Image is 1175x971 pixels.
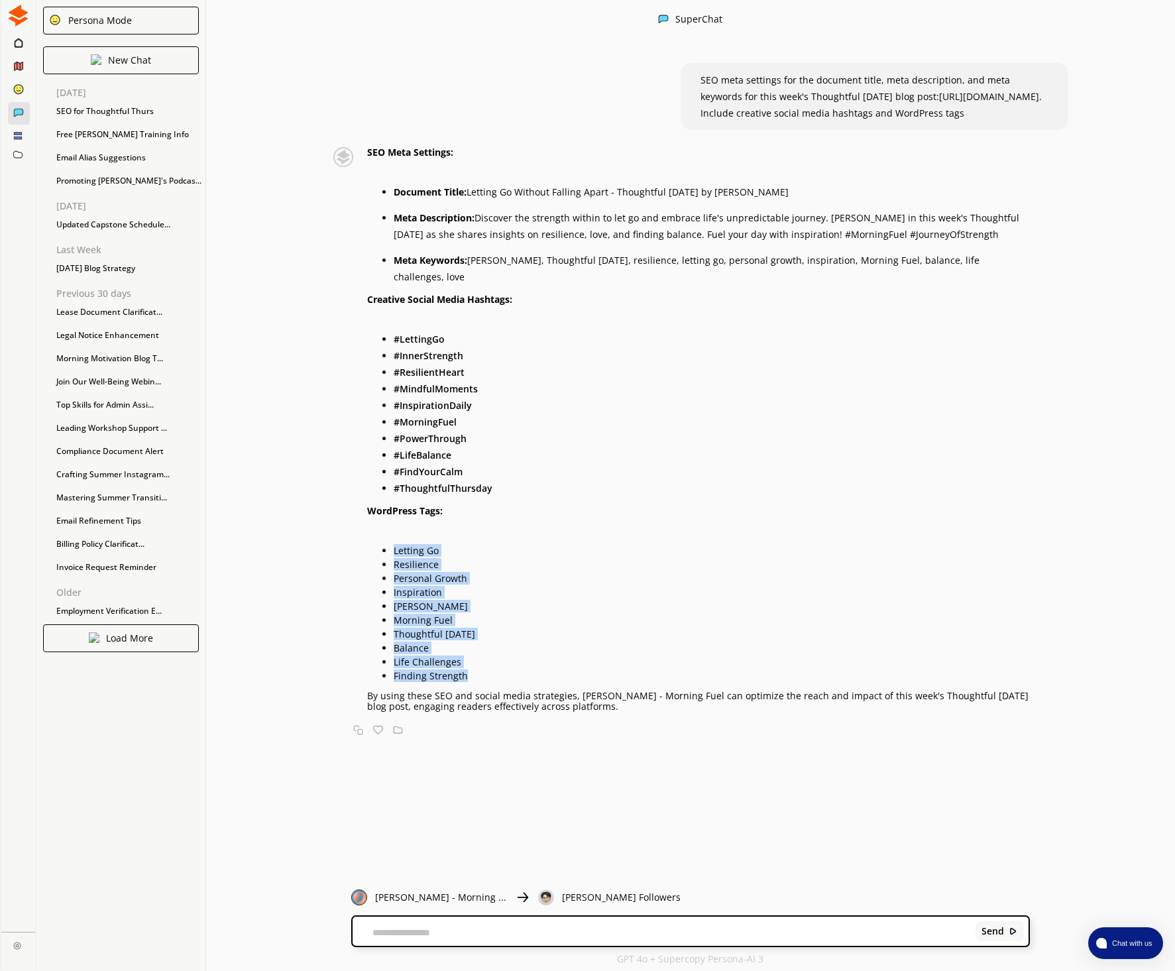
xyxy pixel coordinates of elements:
div: Employment Verification E... [50,601,205,621]
b: # MindfulMoments [394,382,478,395]
div: Invoice Request Reminder [50,557,205,577]
a: Close [1,932,35,955]
p: Balance [394,643,1029,654]
p: [PERSON_NAME] - Morning ... [375,892,506,903]
div: Join Our Well-Being Webin... [50,372,205,392]
b: # LettingGo [394,333,445,345]
img: Close [351,889,367,905]
p: [PERSON_NAME] [394,601,1029,612]
p: Resilience [394,559,1029,570]
div: Compliance Document Alert [50,441,205,461]
b: # InspirationDaily [394,399,472,412]
p: By using these SEO and social media strategies, [PERSON_NAME] - Morning Fuel can optimize the rea... [367,691,1029,712]
p: Previous 30 days [56,288,205,299]
div: SuperChat [675,14,722,27]
p: [PERSON_NAME] Followers [562,892,681,903]
div: SEO for Thoughtful Thurs [50,101,205,121]
p: Load More [106,633,153,644]
b: # InnerStrength [394,349,463,362]
div: Updated Capstone Schedule... [50,215,205,235]
img: Close [49,14,61,26]
span: Chat with us [1107,938,1155,948]
span: SEO meta settings for the document title, meta description, and meta keywords for this week's Tho... [700,74,1042,119]
div: Mastering Summer Transiti... [50,488,205,508]
div: Persona Mode [64,15,132,26]
div: Leading Workshop Support ... [50,418,205,438]
p: Inspiration [394,587,1029,598]
p: Personal Growth [394,573,1029,584]
a: [URL][DOMAIN_NAME] [939,90,1039,103]
p: Finding Strength [394,671,1029,681]
div: [DATE] Blog Strategy [50,258,205,278]
img: Save [393,725,403,735]
strong: Document Title: [394,186,467,198]
strong: WordPress Tags: [367,504,443,517]
img: Close [514,889,530,905]
p: Morning Fuel [394,615,1029,626]
img: Close [326,147,361,167]
div: Top Skills for Admin Assi... [50,395,205,415]
img: Close [1009,927,1018,936]
p: [DATE] [56,201,205,211]
div: Billing Policy Clarificat... [50,534,205,554]
b: # MorningFuel [394,416,457,428]
div: Crafting Summer Instagram... [50,465,205,485]
p: Thoughtful [DATE] [394,629,1029,640]
b: # ThoughtfulThursday [394,482,492,494]
li: [PERSON_NAME], Thoughtful [DATE], resilience, letting go, personal growth, inspiration, Morning F... [394,252,1029,285]
li: Discover the strength within to let go and embrace life's unpredictable journey. [PERSON_NAME] in... [394,209,1029,243]
div: Morning Motivation Blog T... [50,349,205,369]
p: Last Week [56,245,205,255]
p: Life Challenges [394,657,1029,667]
li: Letting Go Without Falling Apart - Thoughtful [DATE] by [PERSON_NAME] [394,184,1029,200]
img: Copy [353,725,363,735]
p: GPT 4o + Supercopy Persona-AI 3 [617,954,763,964]
b: # FindYourCalm [394,465,463,478]
div: Free [PERSON_NAME] Training Info [50,125,205,144]
strong: Meta Keywords: [394,254,467,266]
button: atlas-launcher [1088,927,1163,959]
p: [DATE] [56,87,205,98]
b: Send [981,926,1004,937]
img: Close [91,54,101,65]
strong: SEO Meta Settings: [367,146,453,158]
div: Lease Document Clarificat... [50,302,205,322]
p: Letting Go [394,545,1029,556]
b: # LifeBalance [394,449,451,461]
img: Close [13,941,21,949]
p: New Chat [108,55,151,66]
img: Close [538,889,554,905]
div: Promoting [PERSON_NAME]'s Podcas... [50,171,205,191]
img: Favorite [373,725,383,735]
strong: Meta Description: [394,211,475,224]
div: Email Refinement Tips [50,511,205,531]
img: Close [89,632,99,643]
b: # ResilientHeart [394,366,465,378]
img: Close [658,14,669,25]
img: Close [7,5,29,27]
div: Email Alias Suggestions [50,148,205,168]
b: # PowerThrough [394,432,467,445]
strong: Creative Social Media Hashtags: [367,293,512,306]
p: Older [56,587,205,598]
div: Legal Notice Enhancement [50,325,205,345]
